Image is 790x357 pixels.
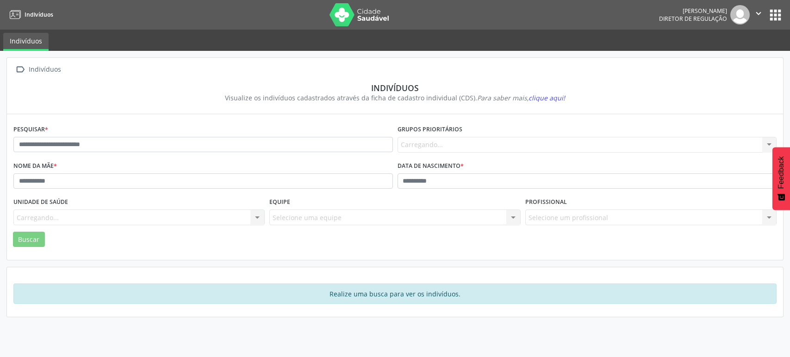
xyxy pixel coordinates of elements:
button:  [750,5,767,25]
span: Diretor de regulação [659,15,727,23]
label: Data de nascimento [398,159,464,173]
span: clique aqui! [529,93,565,102]
button: Buscar [13,232,45,247]
a: Indivíduos [6,7,53,22]
div: Indivíduos [27,63,62,76]
i: Para saber mais, [477,93,565,102]
span: Feedback [777,156,785,189]
label: Nome da mãe [13,159,57,173]
label: Grupos prioritários [398,123,462,137]
label: Pesquisar [13,123,48,137]
img: img [730,5,750,25]
div: [PERSON_NAME] [659,7,727,15]
i:  [13,63,27,76]
button: Feedback - Mostrar pesquisa [772,147,790,210]
span: Indivíduos [25,11,53,18]
div: Indivíduos [20,83,770,93]
a: Indivíduos [3,33,49,51]
button: apps [767,7,784,23]
div: Realize uma busca para ver os indivíduos. [13,283,777,304]
div: Visualize os indivíduos cadastrados através da ficha de cadastro individual (CDS). [20,93,770,103]
label: Profissional [525,195,567,209]
label: Unidade de saúde [13,195,68,209]
i:  [753,8,764,18]
label: Equipe [269,195,290,209]
a:  Indivíduos [13,63,62,76]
